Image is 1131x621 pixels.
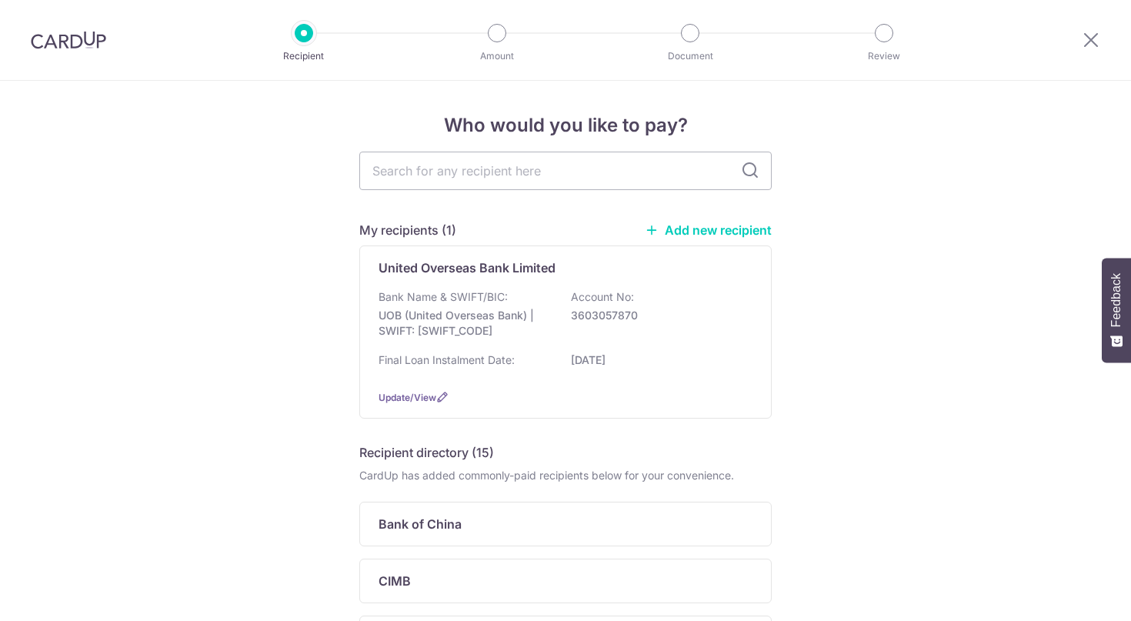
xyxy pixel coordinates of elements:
button: Feedback - Show survey [1102,258,1131,362]
input: Search for any recipient here [359,152,772,190]
p: United Overseas Bank Limited [379,259,555,277]
p: Bank Name & SWIFT/BIC: [379,289,508,305]
p: Document [633,48,747,64]
h5: Recipient directory (15) [359,443,494,462]
p: Bank of China [379,515,462,533]
div: CardUp has added commonly-paid recipients below for your convenience. [359,468,772,483]
h4: Who would you like to pay? [359,112,772,139]
h5: My recipients (1) [359,221,456,239]
p: Amount [440,48,554,64]
a: Update/View [379,392,436,403]
img: CardUp [31,31,106,49]
a: Add new recipient [645,222,772,238]
p: Account No: [571,289,634,305]
p: UOB (United Overseas Bank) | SWIFT: [SWIFT_CODE] [379,308,551,339]
p: [DATE] [571,352,743,368]
p: Recipient [247,48,361,64]
span: Feedback [1109,273,1123,327]
p: CIMB [379,572,411,590]
p: 3603057870 [571,308,743,323]
p: Final Loan Instalment Date: [379,352,515,368]
p: Review [827,48,941,64]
